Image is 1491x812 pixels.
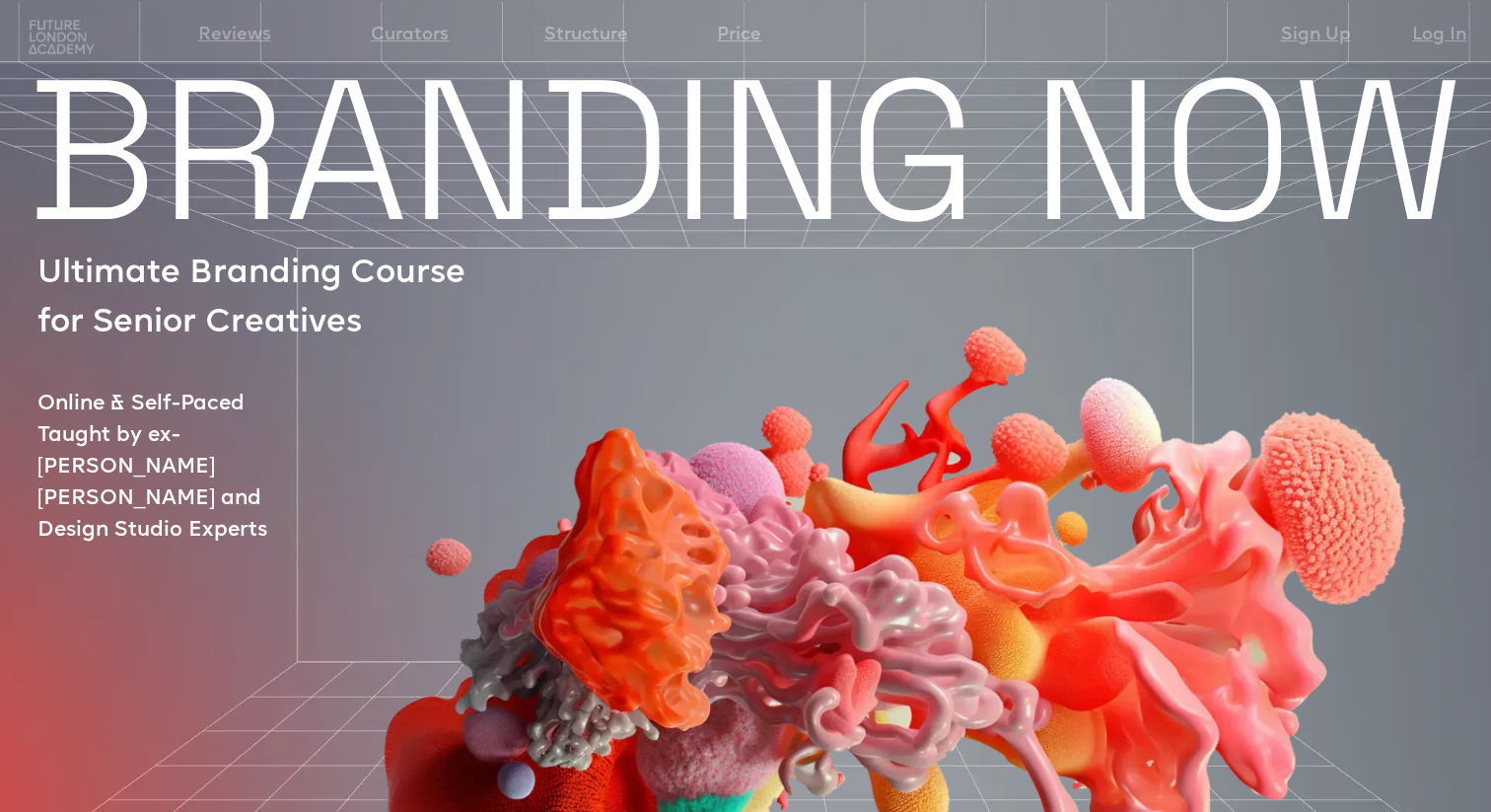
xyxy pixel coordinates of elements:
[1281,22,1351,49] a: Sign Up
[371,22,449,49] a: Curators
[37,420,335,546] p: Taught by ex-[PERSON_NAME] [PERSON_NAME] and Design Studio Experts
[37,250,485,348] p: Ultimate Branding Course for Senior Creatives
[544,22,628,49] a: Structure
[198,22,271,49] a: Reviews
[1412,22,1466,49] a: Log In
[717,22,761,49] a: Price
